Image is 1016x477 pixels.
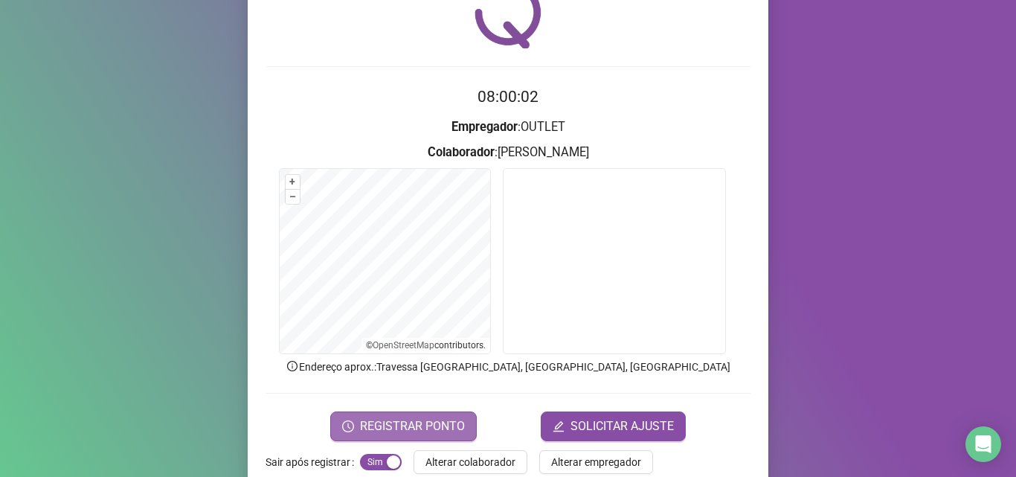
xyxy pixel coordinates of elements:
button: Alterar colaborador [414,450,527,474]
time: 08:00:02 [478,88,538,106]
span: REGISTRAR PONTO [360,417,465,435]
a: OpenStreetMap [373,340,434,350]
button: Alterar empregador [539,450,653,474]
div: Open Intercom Messenger [965,426,1001,462]
li: © contributors. [366,340,486,350]
label: Sair após registrar [266,450,360,474]
h3: : OUTLET [266,118,750,137]
span: Alterar colaborador [425,454,515,470]
strong: Colaborador [428,145,495,159]
strong: Empregador [451,120,518,134]
p: Endereço aprox. : Travessa [GEOGRAPHIC_DATA], [GEOGRAPHIC_DATA], [GEOGRAPHIC_DATA] [266,359,750,375]
span: edit [553,420,565,432]
button: REGISTRAR PONTO [330,412,477,441]
button: editSOLICITAR AJUSTE [541,412,686,441]
span: Alterar empregador [551,454,641,470]
span: info-circle [286,359,299,373]
span: SOLICITAR AJUSTE [570,417,674,435]
button: – [286,190,300,204]
button: + [286,175,300,189]
span: clock-circle [342,420,354,432]
h3: : [PERSON_NAME] [266,143,750,162]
